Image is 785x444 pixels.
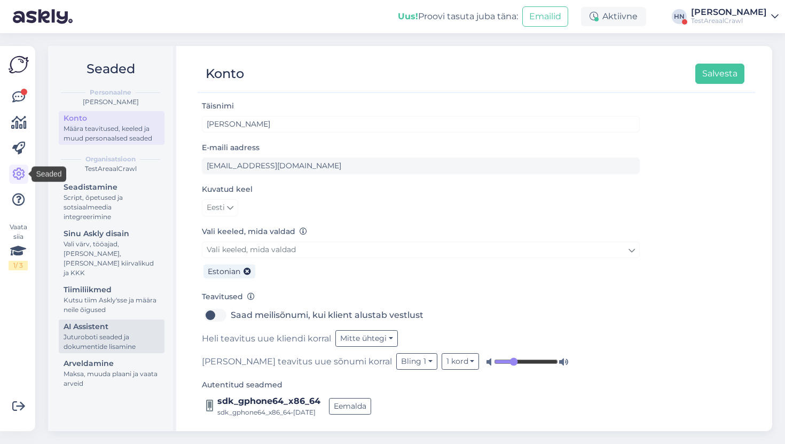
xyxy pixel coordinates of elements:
[202,242,640,258] a: Vali keeled, mida valdad
[64,321,160,332] div: AI Assistent
[59,111,164,145] a: KontoMäära teavitused, keeled ja muud personaalsed seaded
[202,353,640,370] div: [PERSON_NAME] teavitus uue sõnumi korral
[396,353,437,370] button: Bling 1
[57,59,164,79] h2: Seaded
[691,8,767,17] div: [PERSON_NAME]
[207,202,225,214] span: Eesti
[64,113,160,124] div: Konto
[398,10,518,23] div: Proovi tasuta juba täna:
[202,142,260,153] label: E-maili aadress
[202,100,234,112] label: Täisnimi
[695,64,744,84] button: Salvesta
[202,291,255,302] label: Teavitused
[64,193,160,222] div: Script, õpetused ja sotsiaalmeedia integreerimine
[202,184,253,195] label: Kuvatud keel
[398,11,418,21] b: Uus!
[442,353,480,370] button: 1 kord
[59,227,164,279] a: Sinu Askly disainVali värv, tööajad, [PERSON_NAME], [PERSON_NAME] kiirvalikud ja KKK
[85,154,136,164] b: Organisatsioon
[64,358,160,369] div: Arveldamine
[57,97,164,107] div: [PERSON_NAME]
[202,116,640,133] input: Sisesta nimi
[208,267,240,276] span: Estonian
[59,320,164,353] a: AI AssistentJuturoboti seaded ja dokumentide lisamine
[64,239,160,278] div: Vali värv, tööajad, [PERSON_NAME], [PERSON_NAME] kiirvalikud ja KKK
[202,379,282,391] label: Autentitud seadmed
[206,64,244,84] div: Konto
[207,245,296,254] span: Vali keeled, mida valdad
[691,8,779,25] a: [PERSON_NAME]TestAreaalCrawl
[329,398,371,415] button: Eemalda
[231,307,423,324] label: Saad meilisõnumi, kui klient alustab vestlust
[202,226,307,237] label: Vali keeled, mida valdad
[90,88,131,97] b: Personaalne
[202,199,238,216] a: Eesti
[9,261,28,270] div: 1 / 3
[64,369,160,388] div: Maksa, muuda plaani ja vaata arveid
[64,295,160,315] div: Kutsu tiim Askly'sse ja määra neile õigused
[522,6,568,27] button: Emailid
[217,408,320,417] div: sdk_gphone64_x86_64 • [DATE]
[202,158,640,174] input: Sisesta e-maili aadress
[64,284,160,295] div: Tiimiliikmed
[59,180,164,223] a: SeadistamineScript, õpetused ja sotsiaalmeedia integreerimine
[9,222,28,270] div: Vaata siia
[202,330,640,347] div: Heli teavitus uue kliendi korral
[64,332,160,352] div: Juturoboti seaded ja dokumentide lisamine
[59,356,164,390] a: ArveldamineMaksa, muuda plaani ja vaata arveid
[32,167,66,182] div: Seaded
[64,124,160,143] div: Määra teavitused, keeled ja muud personaalsed seaded
[581,7,646,26] div: Aktiivne
[64,182,160,193] div: Seadistamine
[57,164,164,174] div: TestAreaalCrawl
[672,9,687,24] div: HN
[64,228,160,239] div: Sinu Askly disain
[691,17,767,25] div: TestAreaalCrawl
[335,330,398,347] button: Mitte ühtegi
[9,54,29,75] img: Askly Logo
[217,395,320,408] div: sdk_gphone64_x86_64
[59,283,164,316] a: TiimiliikmedKutsu tiim Askly'sse ja määra neile õigused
